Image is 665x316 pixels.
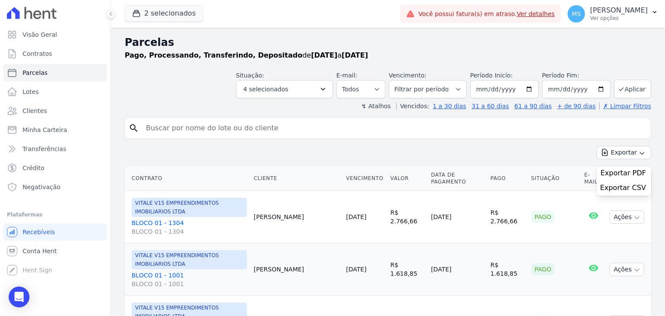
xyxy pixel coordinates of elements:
[542,71,610,80] label: Período Fim:
[427,166,487,191] th: Data de Pagamento
[132,280,247,288] span: BLOCO 01 - 1001
[125,166,250,191] th: Contrato
[129,123,139,133] i: search
[387,243,428,296] td: R$ 1.618,85
[23,183,61,191] span: Negativação
[243,84,288,94] span: 4 selecionados
[23,30,57,39] span: Visão Geral
[125,5,203,22] button: 2 selecionados
[23,87,39,96] span: Lotes
[531,211,555,223] div: Pago
[590,6,648,15] p: [PERSON_NAME]
[600,184,646,192] span: Exportar CSV
[336,72,358,79] label: E-mail:
[132,250,247,269] span: VITALE V15 EMPREENDIMENTOS IMOBILIARIOS LTDA
[387,166,428,191] th: Valor
[487,243,528,296] td: R$ 1.618,85
[9,287,29,307] div: Open Intercom Messenger
[487,166,528,191] th: Pago
[3,83,107,100] a: Lotes
[236,80,333,98] button: 4 selecionados
[125,51,302,59] strong: Pago, Processando, Transferindo, Depositado
[250,191,342,243] td: [PERSON_NAME]
[599,103,651,110] a: ✗ Limpar Filtros
[346,213,366,220] a: [DATE]
[487,191,528,243] td: R$ 2.766,66
[427,243,487,296] td: [DATE]
[3,102,107,119] a: Clientes
[125,50,368,61] p: de a
[23,49,52,58] span: Contratos
[531,263,555,275] div: Pago
[590,15,648,22] p: Ver opções
[23,145,66,153] span: Transferências
[23,106,47,115] span: Clientes
[361,103,391,110] label: ↯ Atalhos
[387,191,428,243] td: R$ 2.766,66
[600,169,646,177] span: Exportar PDF
[396,103,429,110] label: Vencidos:
[23,228,55,236] span: Recebíveis
[3,159,107,177] a: Crédito
[23,68,48,77] span: Parcelas
[418,10,555,19] span: Você possui fatura(s) em atraso.
[250,166,342,191] th: Cliente
[597,146,651,159] button: Exportar
[132,219,247,236] a: BLOCO 01 - 1304BLOCO 01 - 1304
[125,35,651,50] h2: Parcelas
[3,223,107,241] a: Recebíveis
[3,140,107,158] a: Transferências
[342,51,368,59] strong: [DATE]
[557,103,596,110] a: + de 90 dias
[342,166,387,191] th: Vencimento
[141,119,647,137] input: Buscar por nome do lote ou do cliente
[23,164,45,172] span: Crédito
[517,10,555,17] a: Ver detalhes
[132,198,247,217] span: VITALE V15 EMPREENDIMENTOS IMOBILIARIOS LTDA
[470,72,513,79] label: Período Inicío:
[3,64,107,81] a: Parcelas
[572,11,581,17] span: MS
[610,210,644,224] button: Ações
[3,178,107,196] a: Negativação
[132,271,247,288] a: BLOCO 01 - 1001BLOCO 01 - 1001
[23,126,67,134] span: Minha Carteira
[561,2,665,26] button: MS [PERSON_NAME] Ver opções
[250,243,342,296] td: [PERSON_NAME]
[3,121,107,139] a: Minha Carteira
[433,103,466,110] a: 1 a 30 dias
[3,26,107,43] a: Visão Geral
[471,103,509,110] a: 31 a 60 dias
[3,45,107,62] a: Contratos
[132,227,247,236] span: BLOCO 01 - 1304
[427,191,487,243] td: [DATE]
[581,166,607,191] th: E-mail
[514,103,552,110] a: 61 a 90 dias
[600,184,648,194] a: Exportar CSV
[236,72,264,79] label: Situação:
[3,242,107,260] a: Conta Hent
[389,72,426,79] label: Vencimento:
[528,166,581,191] th: Situação
[346,266,366,273] a: [DATE]
[610,263,644,276] button: Ações
[23,247,57,255] span: Conta Hent
[600,169,648,179] a: Exportar PDF
[614,80,651,98] button: Aplicar
[311,51,337,59] strong: [DATE]
[7,210,103,220] div: Plataformas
